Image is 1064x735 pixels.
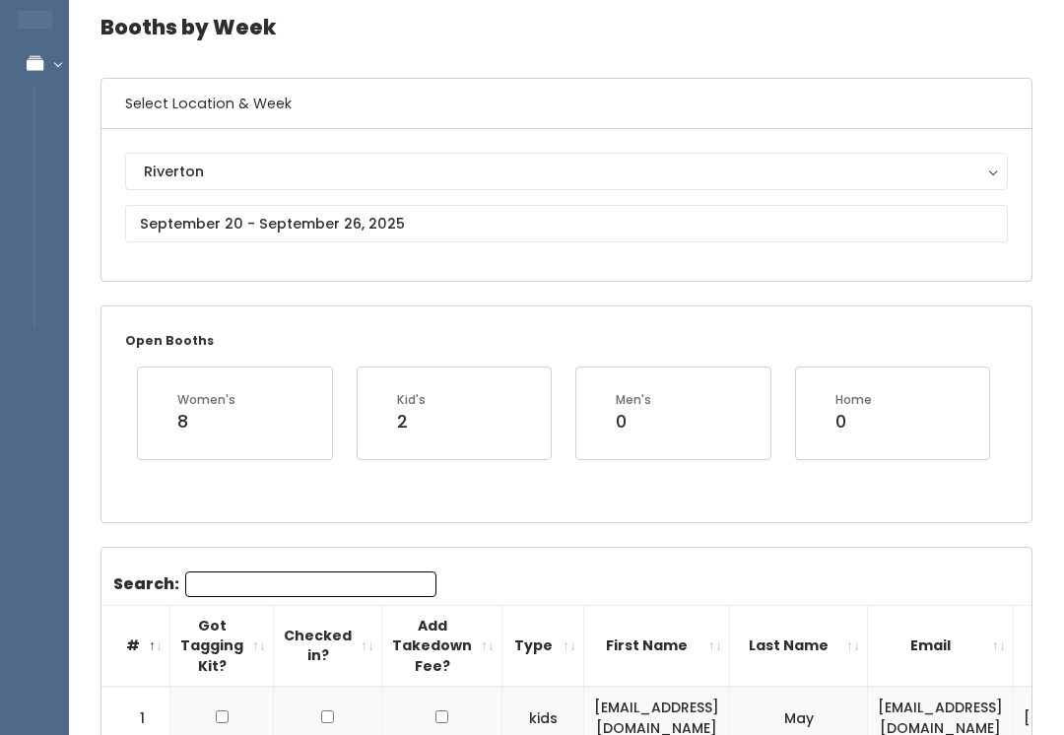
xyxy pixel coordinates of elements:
button: Riverton [125,154,1008,191]
div: 0 [616,410,651,435]
div: 8 [177,410,235,435]
th: First Name: activate to sort column ascending [584,606,730,688]
div: Home [835,392,872,410]
input: Search: [185,572,436,598]
div: 0 [835,410,872,435]
th: #: activate to sort column descending [101,606,170,688]
div: Kid's [397,392,426,410]
h6: Select Location & Week [101,80,1031,130]
div: Women's [177,392,235,410]
th: Email: activate to sort column ascending [868,606,1014,688]
th: Type: activate to sort column ascending [502,606,584,688]
input: September 20 - September 26, 2025 [125,206,1008,243]
th: Last Name: activate to sort column ascending [730,606,868,688]
div: 2 [397,410,426,435]
small: Open Booths [125,333,214,350]
h4: Booths by Week [100,1,1032,55]
th: Add Takedown Fee?: activate to sort column ascending [382,606,502,688]
div: Riverton [144,162,989,183]
div: Men's [616,392,651,410]
th: Checked in?: activate to sort column ascending [274,606,382,688]
th: Got Tagging Kit?: activate to sort column ascending [170,606,274,688]
label: Search: [113,572,436,598]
